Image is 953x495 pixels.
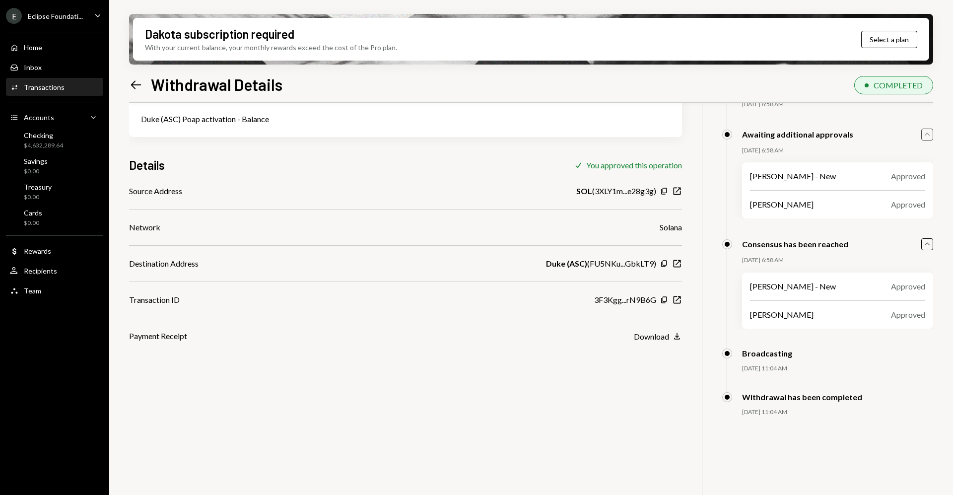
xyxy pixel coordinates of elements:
div: Withdrawal has been completed [742,392,862,402]
a: Accounts [6,108,103,126]
a: Transactions [6,78,103,96]
a: Savings$0.00 [6,154,103,178]
div: Inbox [24,63,42,71]
div: Awaiting additional approvals [742,130,853,139]
div: Team [24,286,41,295]
div: Solana [660,221,682,233]
div: [PERSON_NAME] [750,309,814,321]
b: SOL [576,185,592,197]
div: [DATE] 6:58 AM [742,100,933,109]
h1: Withdrawal Details [151,74,282,94]
div: Savings [24,157,48,165]
div: Recipients [24,267,57,275]
div: Destination Address [129,258,199,270]
a: Rewards [6,242,103,260]
div: [DATE] 11:04 AM [742,364,933,373]
button: Download [634,331,682,342]
div: [DATE] 11:04 AM [742,408,933,417]
h3: Details [129,157,165,173]
div: Approved [891,281,925,292]
div: Approved [891,199,925,211]
div: Accounts [24,113,54,122]
a: Treasury$0.00 [6,180,103,204]
div: [DATE] 6:58 AM [742,146,933,155]
a: Recipients [6,262,103,280]
div: Source Address [129,185,182,197]
div: E [6,8,22,24]
div: 3F3Kgg...rN9B6G [594,294,656,306]
div: Transactions [24,83,65,91]
a: Cards$0.00 [6,206,103,229]
div: Home [24,43,42,52]
div: Broadcasting [742,349,792,358]
div: [PERSON_NAME] - New [750,170,836,182]
a: Home [6,38,103,56]
div: Download [634,332,669,341]
div: $4,632,289.64 [24,141,63,150]
div: ( 3XLY1m...e28g3g ) [576,185,656,197]
div: Checking [24,131,63,140]
div: Cards [24,209,42,217]
div: ( FU5NKu...GbkLT9 ) [546,258,656,270]
div: Transaction ID [129,294,180,306]
div: You approved this operation [586,160,682,170]
div: Approved [891,170,925,182]
div: Network [129,221,160,233]
div: Rewards [24,247,51,255]
button: Select a plan [861,31,917,48]
div: With your current balance, your monthly rewards exceed the cost of the Pro plan. [145,42,397,53]
a: Checking$4,632,289.64 [6,128,103,152]
div: $0.00 [24,219,42,227]
a: Inbox [6,58,103,76]
div: [PERSON_NAME] - New [750,281,836,292]
div: Approved [891,309,925,321]
div: $0.00 [24,167,48,176]
a: Team [6,282,103,299]
div: Treasury [24,183,52,191]
div: [DATE] 6:58 AM [742,256,933,265]
b: Duke (ASC) [546,258,587,270]
div: Eclipse Foundati... [28,12,83,20]
div: COMPLETED [874,80,923,90]
div: $0.00 [24,193,52,202]
div: Duke (ASC) Poap activation - Balance [141,113,670,125]
div: Consensus has been reached [742,239,848,249]
div: Payment Receipt [129,330,187,342]
div: Dakota subscription required [145,26,294,42]
div: [PERSON_NAME] [750,199,814,211]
